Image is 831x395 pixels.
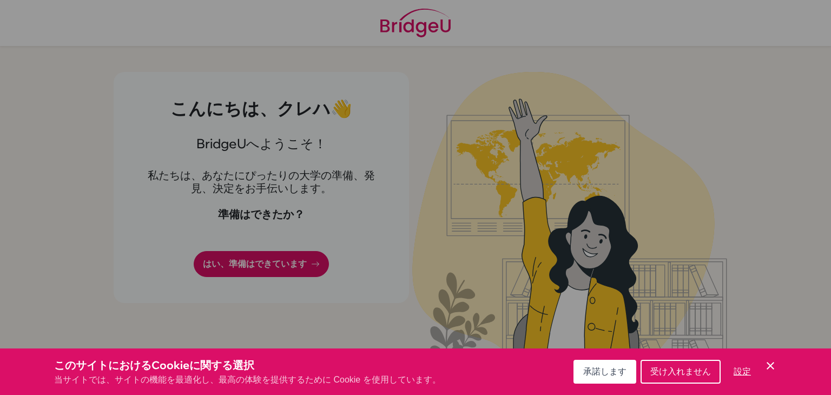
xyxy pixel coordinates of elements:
button: 受け入れません [641,360,721,384]
font: 当サイトでは、サイトの機能を最適化し、最高の体験を提供するために Cookie を使用しています。 [54,375,441,384]
button: 設定 [725,361,760,383]
button: 承諾します [573,360,636,384]
font: 設定 [734,367,751,376]
font: 承諾します [583,367,626,376]
font: 受け入れません [650,367,711,376]
button: 保存して閉じる [764,359,777,372]
font: このサイトにおけるCookieに関する選択 [54,358,254,372]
